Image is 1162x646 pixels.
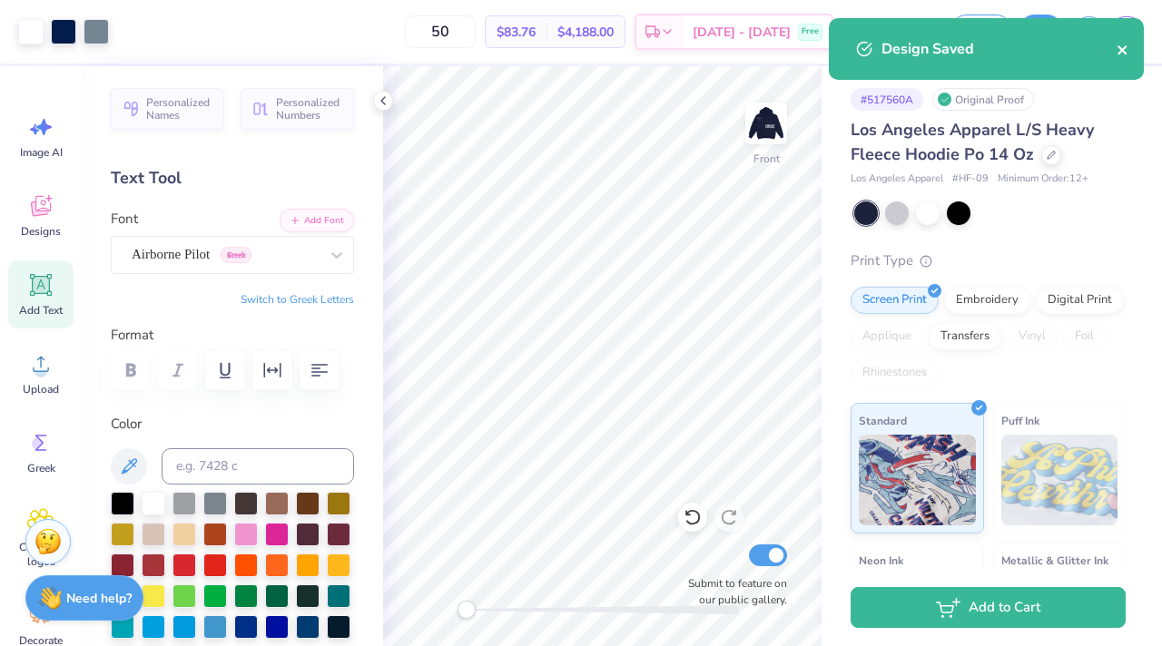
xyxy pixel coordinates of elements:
[111,88,224,130] button: Personalized Names
[66,590,132,607] strong: Need help?
[851,323,923,350] div: Applique
[952,171,989,187] span: # HF-09
[851,119,1094,165] span: Los Angeles Apparel L/S Heavy Fleece Hoodie Po 14 Oz
[851,359,939,387] div: Rhinestones
[458,601,476,619] div: Accessibility label
[23,382,59,396] span: Upload
[557,23,614,42] span: $4,188.00
[748,105,784,142] img: Front
[1117,38,1129,60] button: close
[1001,435,1118,525] img: Puff Ink
[851,250,1126,271] div: Print Type
[111,166,354,191] div: Text Tool
[842,14,931,50] input: Untitled Design
[1001,551,1108,570] span: Metallic & Glitter Ink
[405,15,476,48] input: – –
[241,88,354,130] button: Personalized Numbers
[280,209,354,232] button: Add Font
[753,151,780,167] div: Front
[20,145,63,160] span: Image AI
[111,414,354,435] label: Color
[859,435,976,525] img: Standard
[851,171,943,187] span: Los Angeles Apparel
[276,96,343,122] span: Personalized Numbers
[678,575,787,608] label: Submit to feature on our public gallery.
[241,292,354,307] button: Switch to Greek Letters
[693,23,791,42] span: [DATE] - [DATE]
[944,287,1030,314] div: Embroidery
[932,88,1034,111] div: Original Proof
[859,551,903,570] span: Neon Ink
[21,224,61,239] span: Designs
[998,171,1088,187] span: Minimum Order: 12 +
[1063,323,1106,350] div: Foil
[881,38,1117,60] div: Design Saved
[27,461,55,475] span: Greek
[859,411,907,430] span: Standard
[111,209,138,230] label: Font
[851,587,1126,628] button: Add to Cart
[111,325,354,346] label: Format
[851,88,923,111] div: # 517560A
[851,287,939,314] div: Screen Print
[1036,287,1124,314] div: Digital Print
[146,96,213,122] span: Personalized Names
[162,448,354,484] input: e.g. 7428 c
[802,25,819,38] span: Free
[1007,323,1058,350] div: Vinyl
[497,23,536,42] span: $83.76
[1001,411,1039,430] span: Puff Ink
[929,323,1001,350] div: Transfers
[19,303,63,318] span: Add Text
[11,540,71,569] span: Clipart & logos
